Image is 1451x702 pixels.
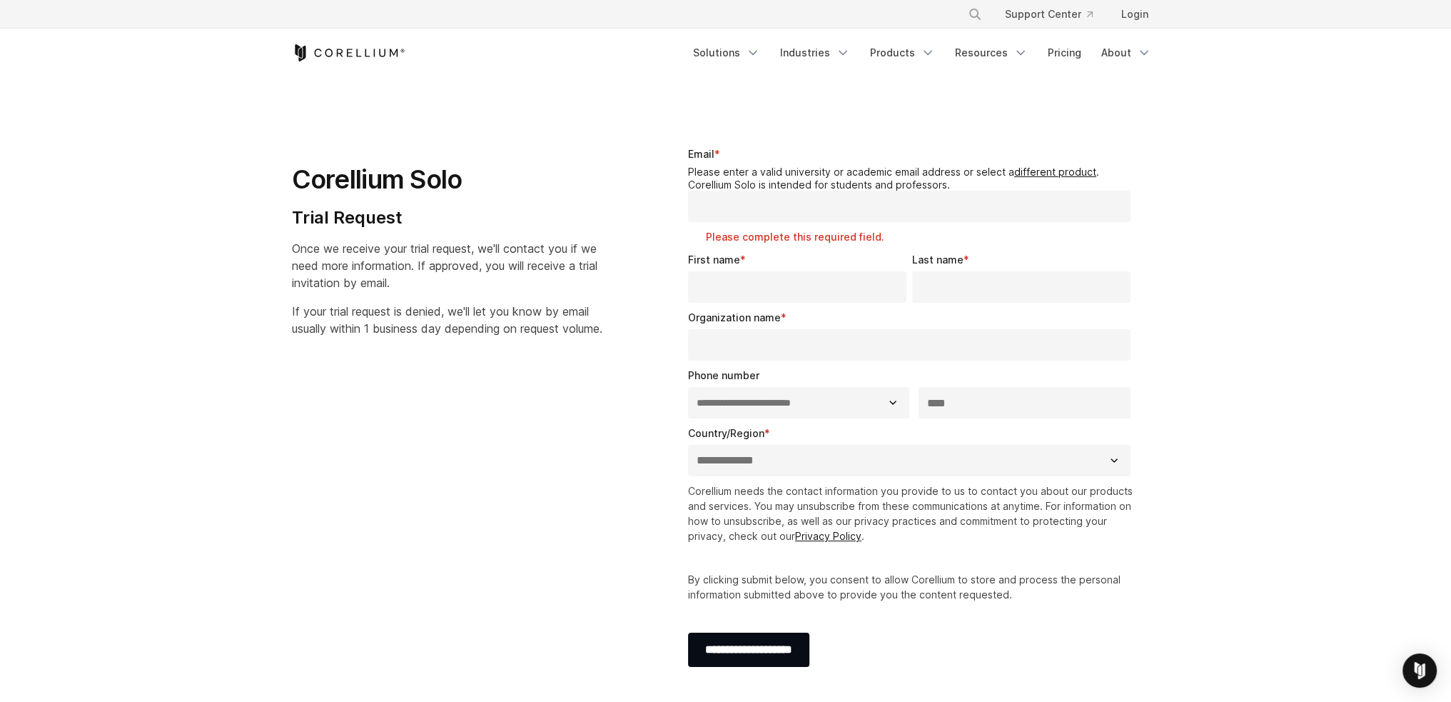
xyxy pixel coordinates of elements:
label: Please complete this required field. [706,230,1137,244]
h4: Trial Request [292,207,602,229]
p: Corellium needs the contact information you provide to us to contact you about our products and s... [688,483,1137,543]
a: Privacy Policy [795,530,861,542]
span: Phone number [688,369,759,381]
a: Industries [772,40,859,66]
div: Open Intercom Messenger [1402,653,1437,688]
span: First name [688,254,740,266]
span: Organization name [688,311,781,324]
div: Navigation Menu [684,40,1160,66]
button: Search [962,1,988,27]
span: Email [688,148,714,160]
p: By clicking submit below, you consent to allow Corellium to store and process the personal inform... [688,572,1137,602]
a: Products [861,40,944,66]
legend: Please enter a valid university or academic email address or select a . Corellium Solo is intende... [688,166,1137,191]
a: different product [1014,166,1096,178]
a: Corellium Home [292,44,405,61]
h1: Corellium Solo [292,164,602,196]
span: Last name [912,254,964,266]
a: About [1093,40,1160,66]
span: Country/Region [688,427,764,439]
div: Navigation Menu [951,1,1160,27]
a: Login [1110,1,1160,27]
a: Solutions [684,40,769,66]
span: If your trial request is denied, we'll let you know by email usually within 1 business day depend... [292,304,602,336]
a: Resources [946,40,1036,66]
span: Once we receive your trial request, we'll contact you if we need more information. If approved, y... [292,241,597,290]
a: Support Center [994,1,1104,27]
a: Pricing [1039,40,1090,66]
